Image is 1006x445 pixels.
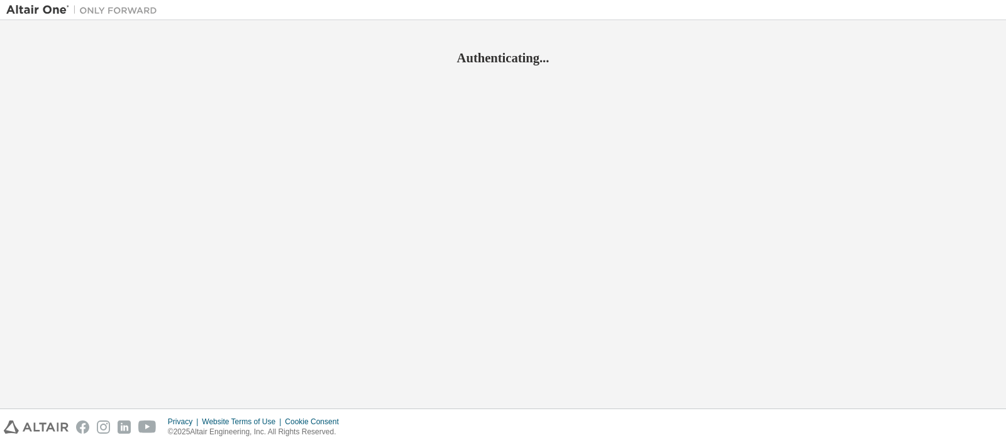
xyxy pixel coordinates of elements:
[202,417,285,427] div: Website Terms of Use
[97,420,110,434] img: instagram.svg
[76,420,89,434] img: facebook.svg
[168,417,202,427] div: Privacy
[6,4,163,16] img: Altair One
[168,427,346,437] p: © 2025 Altair Engineering, Inc. All Rights Reserved.
[285,417,346,427] div: Cookie Consent
[6,50,1000,66] h2: Authenticating...
[118,420,131,434] img: linkedin.svg
[4,420,69,434] img: altair_logo.svg
[138,420,157,434] img: youtube.svg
